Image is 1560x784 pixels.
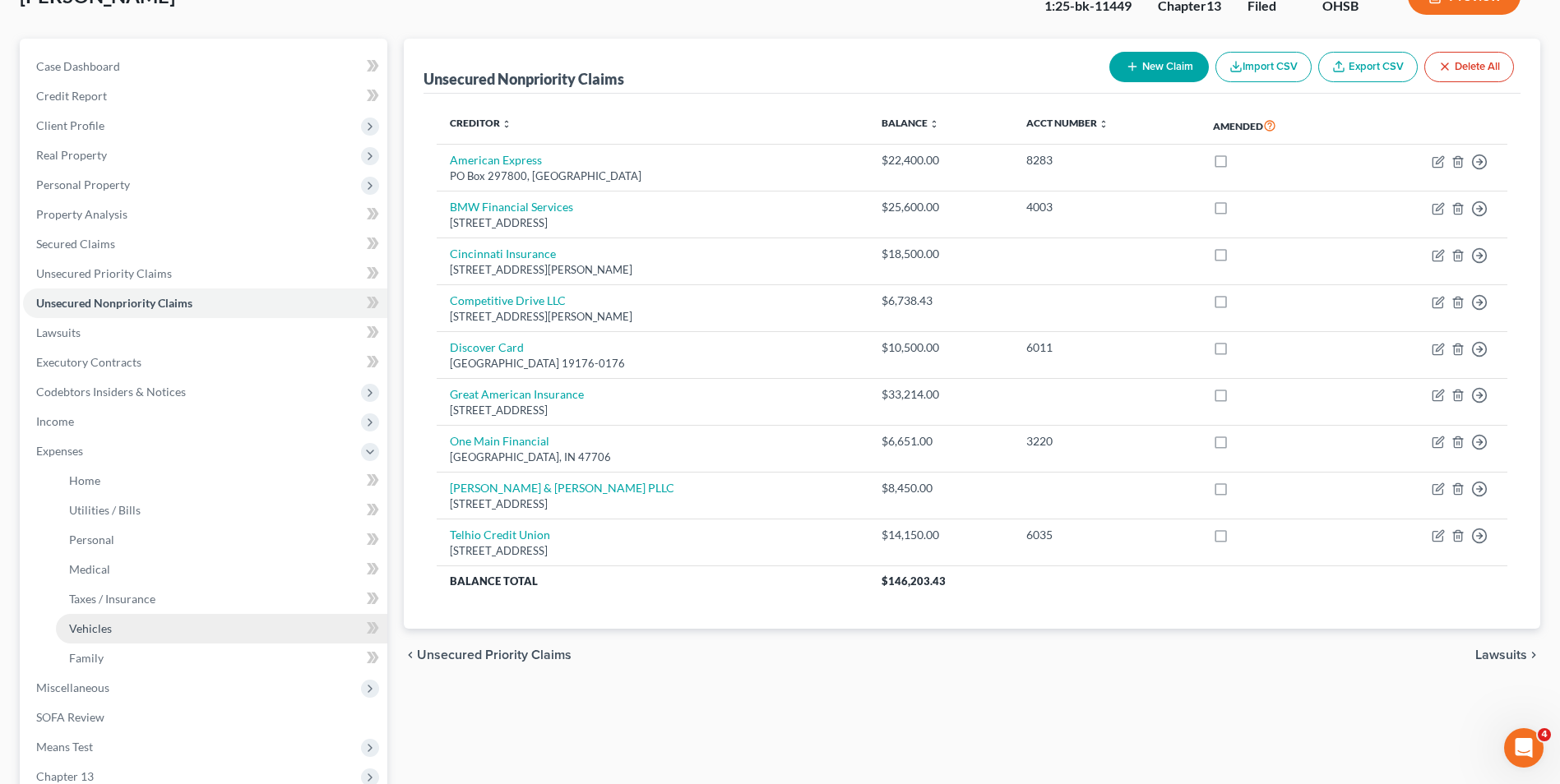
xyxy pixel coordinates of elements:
[36,207,127,221] span: Property Analysis
[36,680,109,694] span: Miscellaneous
[69,592,155,606] span: Taxes / Insurance
[450,434,549,448] a: One Main Financial
[23,703,387,732] a: SOFA Review
[69,651,104,665] span: Family
[23,318,387,348] a: Lawsuits
[23,229,387,259] a: Secured Claims
[69,533,114,546] span: Personal
[417,648,572,662] span: Unsecured Priority Claims
[36,266,172,280] span: Unsecured Priority Claims
[36,325,81,339] span: Lawsuits
[882,574,946,588] span: $146,203.43
[1109,52,1209,82] button: New Claim
[1318,52,1418,82] a: Export CSV
[450,496,855,512] div: [STREET_ADDRESS]
[882,433,1000,450] div: $6,651.00
[56,614,387,643] a: Vehicles
[36,385,186,399] span: Codebtors Insiders & Notices
[23,348,387,377] a: Executory Contracts
[450,481,674,495] a: [PERSON_NAME] & [PERSON_NAME] PLLC
[450,403,855,418] div: [STREET_ADDRESS]
[36,296,192,310] span: Unsecured Nonpriority Claims
[450,247,556,261] a: Cincinnati Insurance
[450,168,855,184] div: PO Box 297800, [GEOGRAPHIC_DATA]
[56,555,387,584] a: Medical
[1099,119,1109,129] i: unfold_more
[882,527,1000,543] div: $14,150.00
[437,566,868,596] th: Balance Total
[1026,199,1187,215] div: 4003
[1026,433,1187,450] div: 3220
[450,262,855,278] div: [STREET_ADDRESS][PERSON_NAME]
[1026,152,1187,168] div: 8283
[450,543,855,559] div: [STREET_ADDRESS]
[36,740,93,754] span: Means Test
[450,528,550,542] a: Telhio Credit Union
[36,118,104,132] span: Client Profile
[56,525,387,555] a: Personal
[882,480,1000,496] div: $8,450.00
[23,288,387,318] a: Unsecured Nonpriority Claims
[882,293,1000,309] div: $6,738.43
[929,119,939,129] i: unfold_more
[56,466,387,496] a: Home
[36,710,104,724] span: SOFA Review
[69,562,110,576] span: Medical
[56,496,387,525] a: Utilities / Bills
[1504,728,1544,768] iframe: Intercom live chat
[23,52,387,81] a: Case Dashboard
[450,117,512,129] a: Creditor unfold_more
[1215,52,1312,82] button: Import CSV
[69,503,141,517] span: Utilities / Bills
[1538,728,1551,741] span: 4
[882,246,1000,262] div: $18,500.00
[450,215,855,231] div: [STREET_ADDRESS]
[882,199,1000,215] div: $25,600.00
[882,152,1000,168] div: $22,400.00
[69,473,100,487] span: Home
[450,293,566,307] a: Competitive Drive LLC
[36,237,115,251] span: Secured Claims
[1424,52,1514,82] button: Delete All
[23,259,387,288] a: Unsecured Priority Claims
[450,309,855,325] div: [STREET_ADDRESS][PERSON_NAME]
[36,355,141,369] span: Executory Contracts
[23,81,387,111] a: Credit Report
[404,648,417,662] i: chevron_left
[36,89,107,103] span: Credit Report
[1200,107,1354,145] th: Amended
[1527,648,1540,662] i: chevron_right
[1026,527,1187,543] div: 6035
[1026,117,1109,129] a: Acct Number unfold_more
[36,178,130,191] span: Personal Property
[404,648,572,662] button: chevron_left Unsecured Priority Claims
[36,59,120,73] span: Case Dashboard
[882,386,1000,403] div: $33,214.00
[450,356,855,371] div: [GEOGRAPHIC_DATA] 19176-0176
[1026,339,1187,356] div: 6011
[56,584,387,614] a: Taxes / Insurance
[502,119,512,129] i: unfold_more
[36,769,94,783] span: Chapter 13
[450,450,855,465] div: [GEOGRAPHIC_DATA], IN 47706
[36,148,107,162] span: Real Property
[36,444,83,458] span: Expenses
[450,387,584,401] a: Great American Insurance
[882,339,1000,356] div: $10,500.00
[56,643,387,673] a: Family
[36,414,74,428] span: Income
[1475,648,1540,662] button: Lawsuits chevron_right
[1475,648,1527,662] span: Lawsuits
[424,69,624,89] div: Unsecured Nonpriority Claims
[23,200,387,229] a: Property Analysis
[882,117,939,129] a: Balance unfold_more
[450,153,542,167] a: American Express
[450,340,524,354] a: Discover Card
[450,200,573,214] a: BMW Financial Services
[69,621,112,635] span: Vehicles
